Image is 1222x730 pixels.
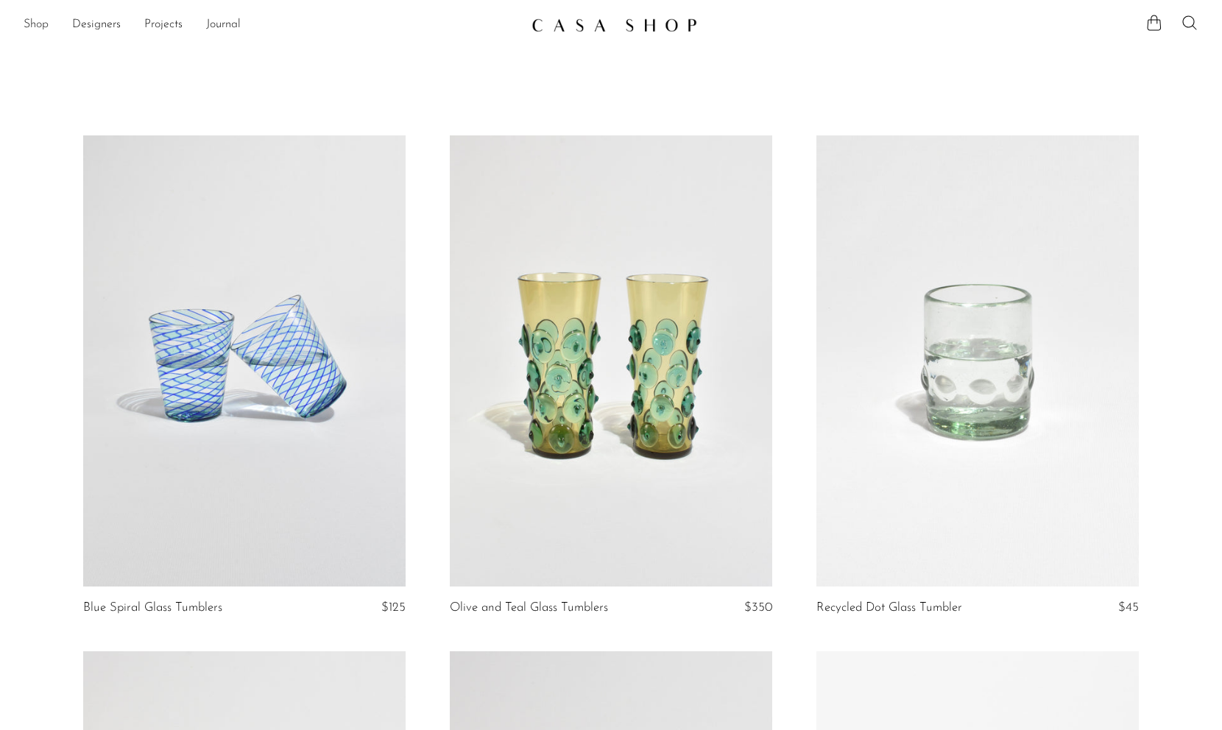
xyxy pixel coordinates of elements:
a: Recycled Dot Glass Tumbler [816,601,962,614]
a: Journal [206,15,241,35]
a: Blue Spiral Glass Tumblers [83,601,222,614]
span: $125 [381,601,406,614]
a: Shop [24,15,49,35]
nav: Desktop navigation [24,13,520,38]
ul: NEW HEADER MENU [24,13,520,38]
a: Projects [144,15,183,35]
a: Olive and Teal Glass Tumblers [450,601,608,614]
a: Designers [72,15,121,35]
span: $350 [744,601,772,614]
span: $45 [1118,601,1139,614]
